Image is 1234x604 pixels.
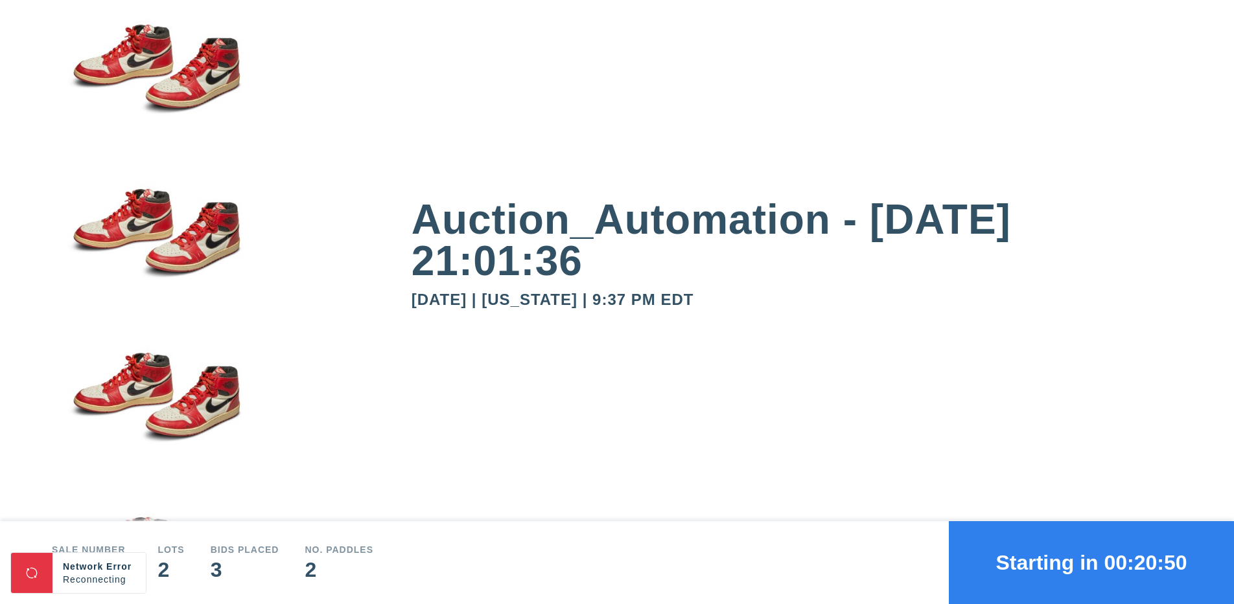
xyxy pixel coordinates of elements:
div: [DATE] | [US_STATE] | 9:37 PM EDT [412,292,1182,308]
div: 3 [211,559,279,580]
span: . [126,574,130,585]
span: . [132,574,135,585]
span: . [129,574,132,585]
div: Network Error [63,560,135,573]
div: Sale number [52,545,132,554]
div: No. Paddles [305,545,373,554]
div: 2 [157,559,184,580]
button: Starting in 00:20:50 [949,521,1234,604]
img: small [52,29,259,194]
div: Lots [157,545,184,554]
div: Bids Placed [211,545,279,554]
img: small [52,193,259,357]
div: Reconnecting [63,573,135,586]
div: 2 [305,559,373,580]
div: Auction_Automation - [DATE] 21:01:36 [412,199,1182,282]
